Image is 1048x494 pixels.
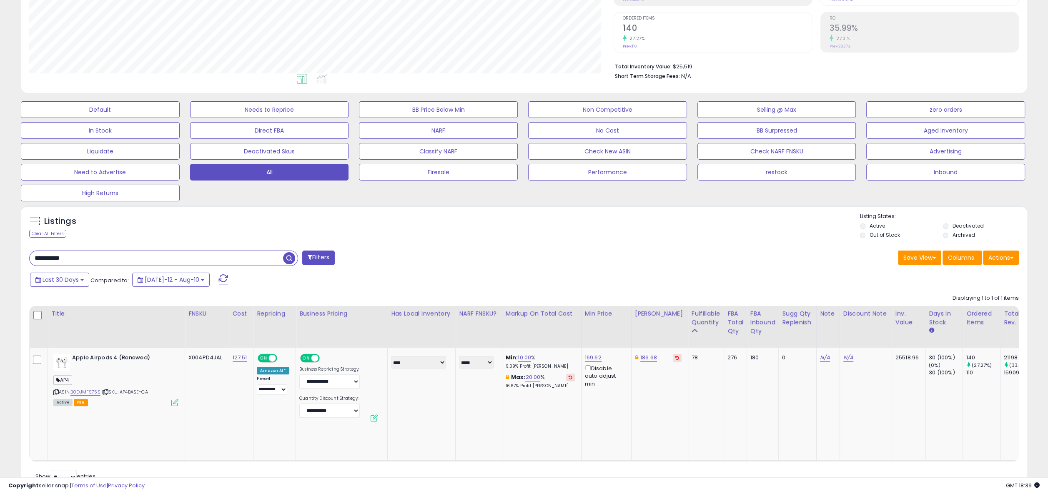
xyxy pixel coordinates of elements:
div: 140 [966,354,1000,361]
span: [DATE]-12 - Aug-10 [145,276,199,284]
button: In Stock [21,122,180,139]
div: 21198.58 [1004,354,1038,361]
div: FBA inbound Qty [750,309,775,336]
label: Out of Stock [869,231,900,238]
a: 20.00 [525,373,540,381]
span: Compared to: [90,276,129,284]
div: Days In Stock [929,309,959,327]
a: Privacy Policy [108,481,145,489]
span: All listings currently available for purchase on Amazon [53,399,73,406]
i: This overrides the store level max markup for this listing [506,374,509,380]
small: Days In Stock. [929,327,934,334]
a: 169.62 [585,354,602,362]
small: (27.27%) [972,362,992,369]
button: Actions [983,251,1019,265]
p: 9.09% Profit [PERSON_NAME] [506,364,575,369]
b: Short Term Storage Fees: [615,73,680,80]
div: % [506,374,575,389]
span: Ordered Items [623,16,812,21]
a: B0DJMFS75S [70,389,100,396]
i: Revert to store-level Max Markup [569,375,572,379]
i: This overrides the store level Dynamic Max Price for this listing [635,355,638,360]
div: Preset: [257,376,289,395]
div: 25518.96 [895,354,919,361]
div: NARF FNSKU? [459,309,498,318]
strong: Copyright [8,481,39,489]
small: (0%) [929,362,940,369]
span: Columns [948,253,974,262]
div: Min Price [585,309,628,318]
div: 78 [692,354,717,361]
div: Title [51,309,181,318]
b: Min: [506,354,518,361]
div: Note [820,309,836,318]
small: (33.25%) [1009,362,1030,369]
div: Clear All Filters [29,230,66,238]
span: OFF [318,355,332,362]
small: Prev: 28.27% [830,44,850,49]
button: Columns [943,251,982,265]
button: Check New ASIN [528,143,687,160]
label: Archived [953,231,975,238]
th: Please note that this number is a calculation based on your required days of coverage and your ve... [779,306,817,348]
button: Inbound [866,164,1025,181]
p: Listing States: [860,213,1028,221]
a: 127.51 [233,354,247,362]
i: Revert to store-level Dynamic Max Price [675,356,679,360]
div: X004PD4JAL [188,354,223,361]
span: FBA [74,399,88,406]
button: Default [21,101,180,118]
div: 276 [727,354,740,361]
span: ROI [830,16,1018,21]
button: Need to Advertise [21,164,180,181]
small: 27.27% [627,35,644,42]
div: FNSKU [188,309,226,318]
div: seller snap | | [8,482,145,490]
th: CSV column name: cust_attr_4_NARF FNSKU? [456,306,502,348]
b: Total Inventory Value: [615,63,672,70]
button: Deactivated Skus [190,143,349,160]
b: Apple Airpods 4 (Renewed) [72,354,173,364]
button: No Cost [528,122,687,139]
div: % [506,354,575,369]
a: 186.68 [640,354,657,362]
div: Inv. value [895,309,922,327]
span: | SKU: AP4BASE-CA [102,389,148,395]
button: Non Competitive [528,101,687,118]
th: CSV column name: cust_attr_5_Discount Note [840,306,892,348]
button: Check NARF FNSKU [697,143,856,160]
span: ON [301,355,311,362]
label: Active [869,222,885,229]
span: 2025-09-10 18:39 GMT [1006,481,1040,489]
button: Liquidate [21,143,180,160]
h5: Listings [44,216,76,227]
button: Selling @ Max [697,101,856,118]
div: Disable auto adjust min [585,364,625,388]
div: Displaying 1 to 1 of 1 items [953,294,1019,302]
button: Performance [528,164,687,181]
th: CSV column name: cust_attr_2_Has Local Inventory [388,306,456,348]
div: 110 [966,369,1000,376]
button: BB Surpressed [697,122,856,139]
span: ON [259,355,269,362]
p: 16.67% Profit [PERSON_NAME] [506,383,575,389]
button: [DATE]-12 - Aug-10 [132,273,210,287]
button: Firesale [359,164,518,181]
div: Repricing [257,309,292,318]
div: Total Rev. [1004,309,1034,327]
div: FBA Total Qty [727,309,743,336]
a: N/A [843,354,853,362]
h2: 35.99% [830,23,1018,35]
button: Needs to Reprice [190,101,349,118]
button: Advertising [866,143,1025,160]
span: Last 30 Days [43,276,79,284]
div: 30 (100%) [929,369,963,376]
a: Terms of Use [71,481,107,489]
div: 180 [750,354,772,361]
a: 10.00 [518,354,531,362]
button: BB Price Below Min [359,101,518,118]
span: N/A [681,72,691,80]
label: Business Repricing Strategy: [299,366,360,372]
div: 0 [782,354,810,361]
label: Deactivated [953,222,984,229]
